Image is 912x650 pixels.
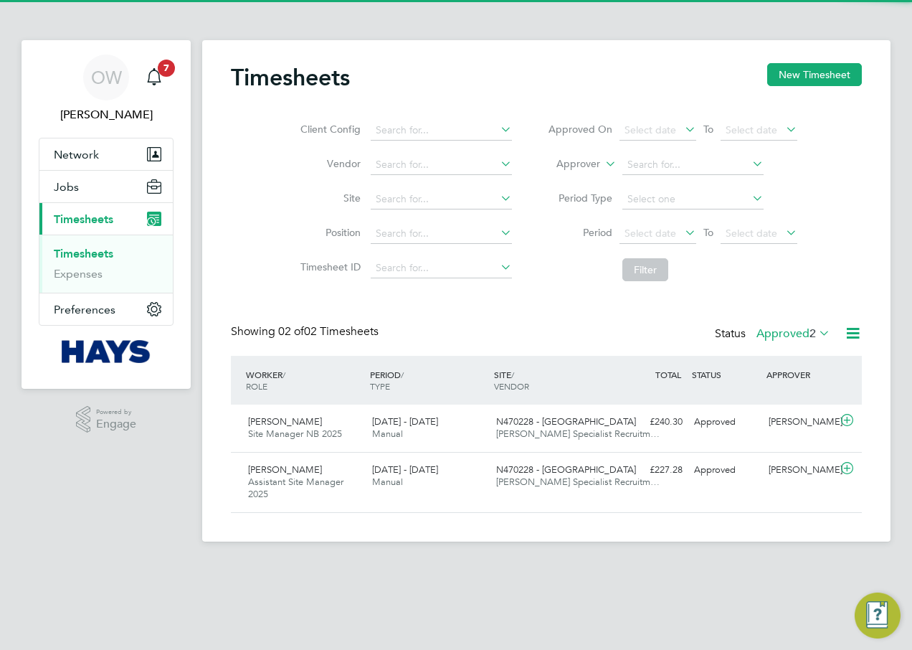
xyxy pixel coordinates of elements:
[699,120,718,138] span: To
[756,326,830,341] label: Approved
[809,326,816,341] span: 2
[401,369,404,380] span: /
[76,406,137,433] a: Powered byEngage
[372,415,438,428] span: [DATE] - [DATE]
[767,63,862,86] button: New Timesheet
[371,155,512,175] input: Search for...
[614,458,688,482] div: £227.28
[699,223,718,242] span: To
[624,227,676,240] span: Select date
[490,362,614,399] div: SITE
[296,123,361,136] label: Client Config
[158,60,175,77] span: 7
[96,418,136,430] span: Engage
[39,171,173,202] button: Jobs
[622,258,668,281] button: Filter
[39,55,174,123] a: OW[PERSON_NAME]
[91,68,122,87] span: OW
[39,138,173,170] button: Network
[39,106,174,123] span: Osian Walsh
[39,203,173,235] button: Timesheets
[54,180,79,194] span: Jobs
[296,226,361,239] label: Position
[54,148,99,161] span: Network
[548,226,612,239] label: Period
[715,324,833,344] div: Status
[278,324,379,339] span: 02 Timesheets
[622,155,764,175] input: Search for...
[763,362,837,387] div: APPROVER
[246,380,267,392] span: ROLE
[296,260,361,273] label: Timesheet ID
[54,212,113,226] span: Timesheets
[624,123,676,136] span: Select date
[371,224,512,244] input: Search for...
[371,189,512,209] input: Search for...
[248,463,322,476] span: [PERSON_NAME]
[140,55,168,100] a: 7
[496,476,660,488] span: [PERSON_NAME] Specialist Recruitm…
[548,123,612,136] label: Approved On
[688,362,763,387] div: STATUS
[231,324,381,339] div: Showing
[688,458,763,482] div: Approved
[62,340,151,363] img: hays-logo-retina.png
[372,476,403,488] span: Manual
[371,258,512,278] input: Search for...
[242,362,366,399] div: WORKER
[536,157,600,171] label: Approver
[494,380,529,392] span: VENDOR
[726,123,777,136] span: Select date
[54,267,103,281] a: Expenses
[370,380,390,392] span: TYPE
[763,458,837,482] div: [PERSON_NAME]
[688,410,763,434] div: Approved
[248,428,342,440] span: Site Manager NB 2025
[39,340,174,363] a: Go to home page
[96,406,136,418] span: Powered by
[54,303,115,316] span: Preferences
[282,369,285,380] span: /
[22,40,191,389] nav: Main navigation
[726,227,777,240] span: Select date
[855,593,901,639] button: Engage Resource Center
[496,463,636,476] span: N470228 - [GEOGRAPHIC_DATA]
[296,157,361,170] label: Vendor
[372,428,403,440] span: Manual
[496,428,660,440] span: [PERSON_NAME] Specialist Recruitm…
[39,293,173,325] button: Preferences
[278,324,304,339] span: 02 of
[54,247,113,260] a: Timesheets
[655,369,681,380] span: TOTAL
[248,415,322,428] span: [PERSON_NAME]
[296,192,361,204] label: Site
[763,410,837,434] div: [PERSON_NAME]
[548,192,612,204] label: Period Type
[614,410,688,434] div: £240.30
[511,369,514,380] span: /
[366,362,490,399] div: PERIOD
[231,63,350,92] h2: Timesheets
[622,189,764,209] input: Select one
[496,415,636,428] span: N470228 - [GEOGRAPHIC_DATA]
[39,235,173,293] div: Timesheets
[248,476,343,500] span: Assistant Site Manager 2025
[371,121,512,141] input: Search for...
[372,463,438,476] span: [DATE] - [DATE]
